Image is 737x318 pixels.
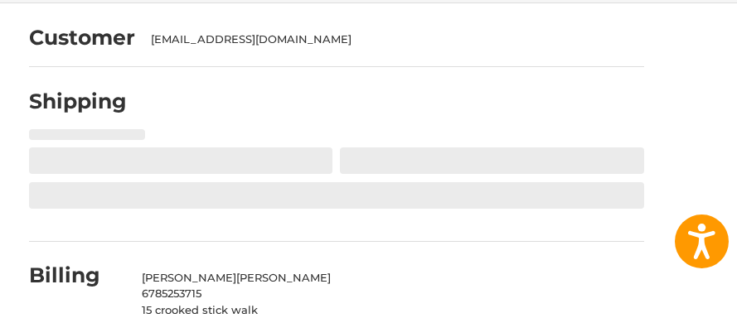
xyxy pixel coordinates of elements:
span: 6785253715 [142,287,201,300]
div: [EMAIL_ADDRESS][DOMAIN_NAME] [151,31,628,48]
span: [PERSON_NAME] [142,271,236,284]
h2: Customer [29,25,135,51]
span: 15 crooked stick walk [142,303,258,316]
h2: Billing [29,263,126,288]
h2: Shipping [29,89,127,114]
